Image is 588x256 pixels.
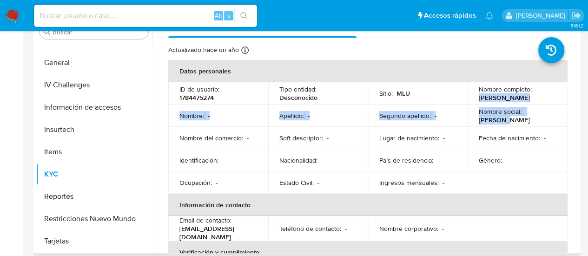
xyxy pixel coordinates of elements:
span: Alt [215,11,222,20]
p: 1784475274 [179,93,214,102]
span: Accesos rápidos [424,11,476,20]
p: Estado Civil : [279,178,314,187]
button: Información de accesos [36,96,152,118]
p: - [216,178,218,187]
p: Nacionalidad : [279,156,317,164]
p: Ocupación : [179,178,212,187]
button: Restricciones Nuevo Mundo [36,208,152,230]
p: - [327,134,329,142]
p: Email de contacto : [179,216,231,224]
p: - [436,156,438,164]
p: Nombre corporativo : [379,224,438,233]
p: federico.dibella@mercadolibre.com [515,11,568,20]
p: - [345,224,347,233]
p: Fecha de nacimiento : [479,134,540,142]
button: KYC [36,163,152,185]
button: IV Challenges [36,74,152,96]
p: [PERSON_NAME] [479,116,530,124]
p: - [442,224,443,233]
p: Apellido : [279,112,304,120]
p: - [208,112,210,120]
span: s [227,11,230,20]
a: Notificaciones [485,12,493,20]
p: Segundo apellido : [379,112,430,120]
p: - [321,156,323,164]
p: Teléfono de contacto : [279,224,341,233]
p: Lugar de nacimiento : [379,134,439,142]
p: [PERSON_NAME] [479,93,530,102]
p: Nombre : [179,112,204,120]
span: 3.161.2 [570,22,583,29]
p: Sitio : [379,89,392,98]
button: Buscar [43,28,51,35]
button: search-icon [234,9,253,22]
p: - [247,134,249,142]
button: Insurtech [36,118,152,141]
p: [EMAIL_ADDRESS][DOMAIN_NAME] [179,224,253,241]
p: Identificación : [179,156,218,164]
p: ID de usuario : [179,85,219,93]
button: Tarjetas [36,230,152,252]
p: Nombre social : [479,107,522,116]
button: General [36,52,152,74]
p: Tipo entidad : [279,85,317,93]
p: País de residencia : [379,156,433,164]
th: Información de contacto [168,194,568,216]
input: Buscar [53,28,145,36]
p: Nombre completo : [479,85,532,93]
p: - [443,134,444,142]
p: - [434,112,436,120]
p: Actualizado hace un año [168,46,239,54]
p: Género : [479,156,502,164]
p: - [544,134,546,142]
input: Buscar usuario o caso... [34,10,257,22]
button: Reportes [36,185,152,208]
a: Salir [571,11,581,20]
th: Datos personales [168,60,568,82]
p: - [506,156,508,164]
p: Desconocido [279,93,317,102]
p: - [442,178,444,187]
p: - [308,112,310,120]
p: - [222,156,224,164]
p: Nombre del comercio : [179,134,243,142]
p: - [317,178,319,187]
button: Items [36,141,152,163]
p: MLU [396,89,410,98]
p: Soft descriptor : [279,134,323,142]
p: Ingresos mensuales : [379,178,438,187]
